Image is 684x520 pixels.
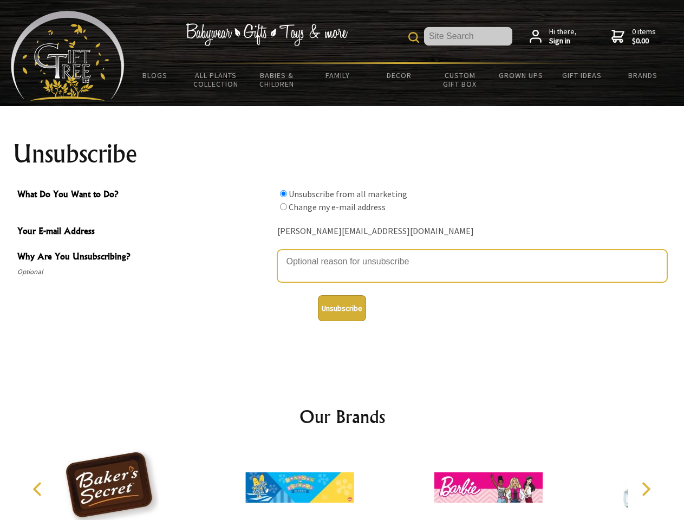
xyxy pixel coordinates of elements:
[280,203,287,210] input: What Do You Want to Do?
[17,224,272,240] span: Your E-mail Address
[611,27,656,46] a: 0 items$0.00
[280,190,287,197] input: What Do You Want to Do?
[125,64,186,87] a: BLOGS
[490,64,551,87] a: Grown Ups
[17,265,272,278] span: Optional
[289,201,386,212] label: Change my e-mail address
[549,36,577,46] strong: Sign in
[246,64,308,95] a: Babies & Children
[632,36,656,46] strong: $0.00
[289,188,407,199] label: Unsubscribe from all marketing
[185,23,348,46] img: Babywear - Gifts - Toys & more
[17,250,272,265] span: Why Are You Unsubscribing?
[277,223,667,240] div: [PERSON_NAME][EMAIL_ADDRESS][DOMAIN_NAME]
[632,27,656,46] span: 0 items
[549,27,577,46] span: Hi there,
[277,250,667,282] textarea: Why Are You Unsubscribing?
[11,11,125,101] img: Babyware - Gifts - Toys and more...
[13,141,672,167] h1: Unsubscribe
[429,64,491,95] a: Custom Gift Box
[613,64,674,87] a: Brands
[27,477,51,501] button: Previous
[308,64,369,87] a: Family
[424,27,512,45] input: Site Search
[530,27,577,46] a: Hi there,Sign in
[368,64,429,87] a: Decor
[408,32,419,43] img: product search
[17,187,272,203] span: What Do You Want to Do?
[634,477,657,501] button: Next
[186,64,247,95] a: All Plants Collection
[551,64,613,87] a: Gift Ideas
[22,404,663,430] h2: Our Brands
[318,295,366,321] button: Unsubscribe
